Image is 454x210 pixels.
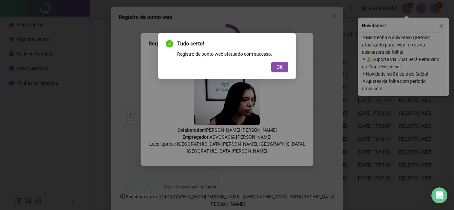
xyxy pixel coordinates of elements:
div: Open Intercom Messenger [431,187,447,203]
button: OK [271,62,288,72]
span: check-circle [166,40,173,47]
div: Registro de ponto web efetuado com sucesso. [177,50,288,58]
span: OK [277,63,283,71]
span: Tudo certo! [177,40,288,48]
